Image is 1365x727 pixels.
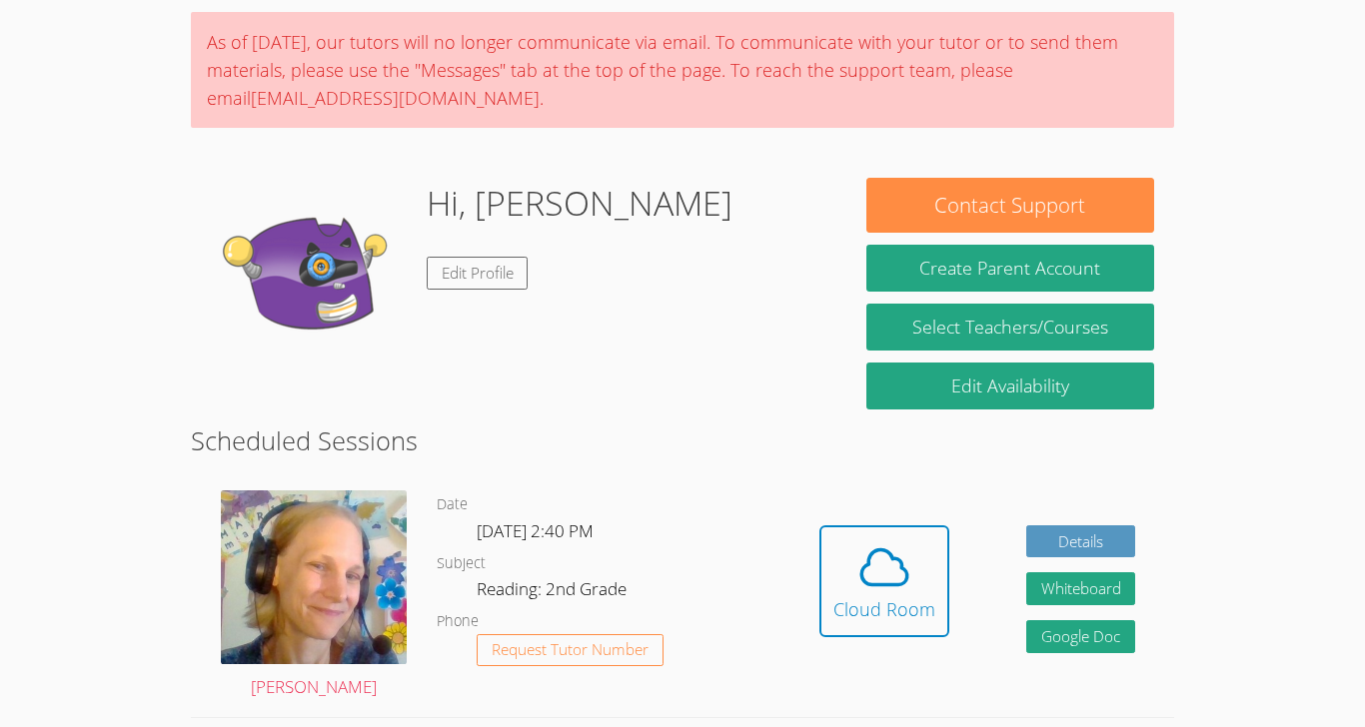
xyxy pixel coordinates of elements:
a: Select Teachers/Courses [866,304,1154,351]
img: avatar.png [221,490,407,664]
button: Whiteboard [1026,572,1136,605]
h1: Hi, [PERSON_NAME] [427,178,732,229]
img: default.png [211,178,411,377]
div: Cloud Room [833,595,935,623]
a: Edit Profile [427,257,529,290]
div: As of [DATE], our tutors will no longer communicate via email. To communicate with your tutor or ... [191,12,1174,128]
a: Edit Availability [866,363,1154,409]
button: Contact Support [866,178,1154,233]
button: Create Parent Account [866,245,1154,292]
h2: Scheduled Sessions [191,421,1174,459]
span: Request Tutor Number [492,642,649,657]
a: Google Doc [1026,620,1136,653]
dt: Phone [437,609,479,634]
button: Cloud Room [819,525,949,637]
dd: Reading: 2nd Grade [477,575,631,609]
button: Request Tutor Number [477,634,664,667]
a: Details [1026,525,1136,558]
a: [PERSON_NAME] [221,490,407,702]
dt: Date [437,492,468,517]
span: [DATE] 2:40 PM [477,519,594,542]
dt: Subject [437,551,486,576]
